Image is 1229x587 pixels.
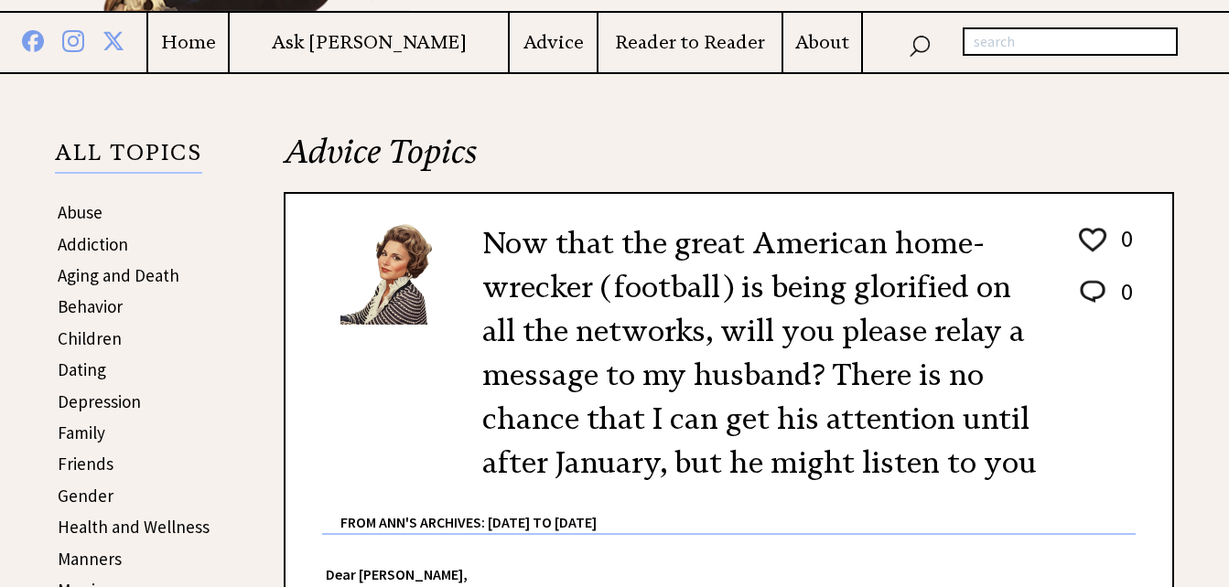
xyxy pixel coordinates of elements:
h2: Advice Topics [284,130,1174,192]
a: About [783,31,861,54]
input: search [963,27,1178,57]
a: Family [58,422,105,443]
a: Home [148,31,228,54]
a: Dating [58,358,106,380]
a: Behavior [58,295,123,317]
strong: Dear [PERSON_NAME], [326,565,468,583]
img: instagram%20blue.png [62,27,84,52]
td: 0 [1112,223,1134,274]
img: heart_outline%201.png [1076,224,1109,256]
a: Ask [PERSON_NAME] [230,31,508,54]
a: Aging and Death [58,264,179,286]
a: Friends [58,453,113,475]
img: message_round%202.png [1076,277,1109,306]
img: search_nav.png [909,31,931,58]
h2: Now that the great American home-wrecker (football) is being glorified on all the networks, will ... [482,221,1049,485]
a: Manners [58,548,122,570]
td: 0 [1112,276,1134,325]
div: From Ann's Archives: [DATE] to [DATE] [340,485,1136,533]
a: Children [58,327,122,349]
img: facebook%20blue.png [22,27,44,52]
img: Ann6%20v2%20small.png [340,221,455,325]
a: Addiction [58,233,128,255]
a: Health and Wellness [58,516,210,538]
p: ALL TOPICS [55,143,202,174]
a: Depression [58,390,141,412]
a: Advice [510,31,597,54]
a: Gender [58,485,113,507]
img: x%20blue.png [102,27,124,51]
a: Abuse [58,201,102,223]
a: Reader to Reader [598,31,781,54]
